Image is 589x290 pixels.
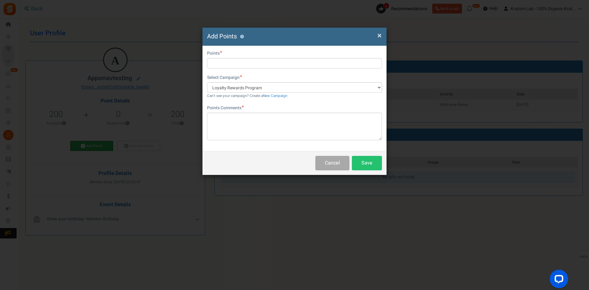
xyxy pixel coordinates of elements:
label: Points Comments [207,105,244,111]
span: Add Points [207,32,237,41]
button: Save [352,156,382,170]
a: New Campaign [263,93,287,99]
label: Select Campaign [207,75,242,81]
label: Points [207,50,222,56]
span: × [377,30,382,41]
small: Can't see your campaign? Create a [207,93,287,99]
button: ? [240,35,244,39]
button: Cancel [315,156,349,170]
